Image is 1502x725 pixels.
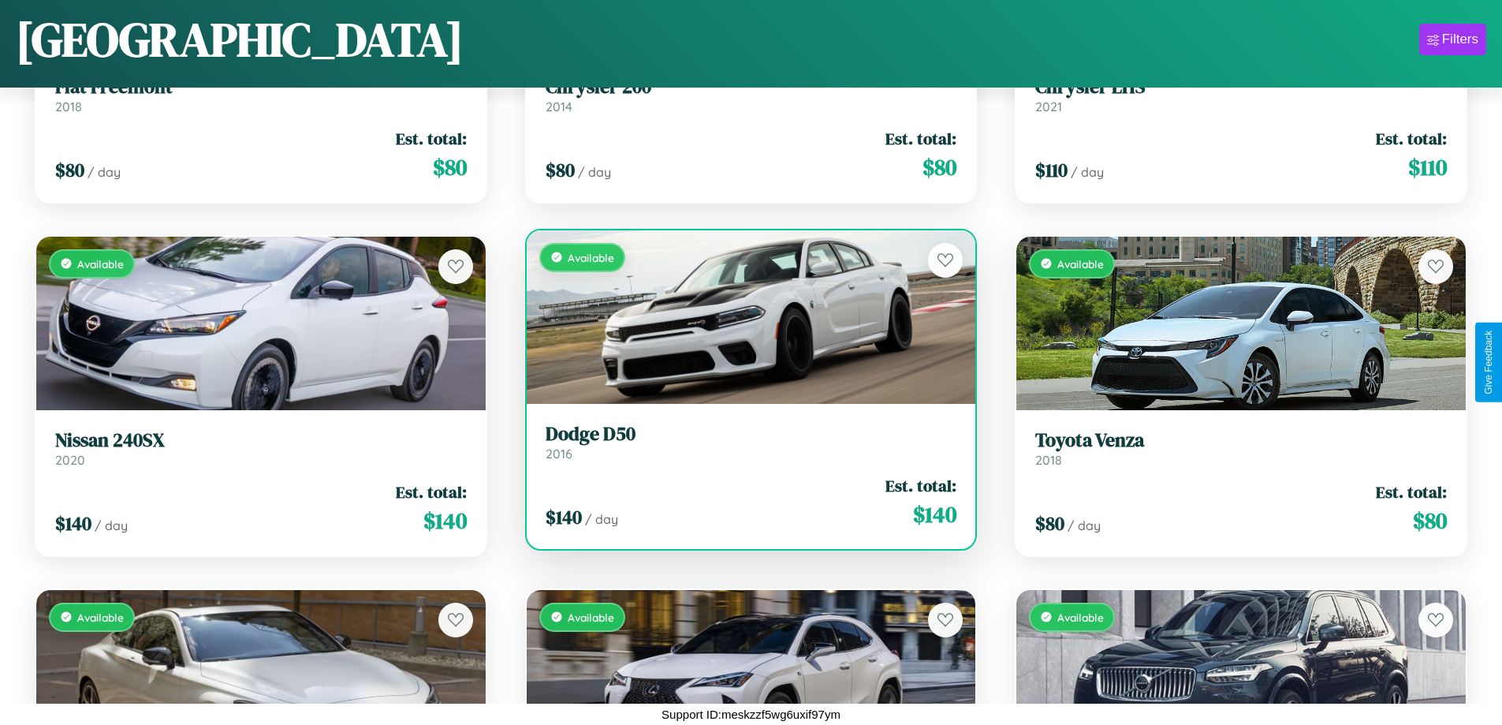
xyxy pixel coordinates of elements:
span: $ 110 [1035,157,1068,183]
h1: [GEOGRAPHIC_DATA] [16,7,464,72]
span: $ 80 [1413,505,1447,536]
span: 2014 [546,99,572,114]
div: Give Feedback [1483,331,1494,394]
span: $ 140 [546,504,582,530]
button: Filters [1419,24,1486,55]
a: Toyota Venza2018 [1035,429,1447,468]
span: Available [568,251,614,264]
span: Available [1057,611,1104,624]
span: $ 140 [913,499,956,530]
h3: Nissan 240SX [55,429,467,452]
h3: Dodge D50 [546,423,957,446]
span: 2021 [1035,99,1062,114]
span: 2016 [546,446,572,462]
span: $ 140 [55,510,91,536]
div: Filters [1442,32,1478,47]
span: Est. total: [396,480,467,503]
span: Est. total: [396,127,467,150]
h3: Chrysler LHS [1035,76,1447,99]
p: Support ID: meskzzf5wg6uxif97ym [662,704,840,725]
span: Available [568,611,614,624]
span: Est. total: [1376,480,1447,503]
span: / day [1071,164,1104,180]
span: / day [585,511,618,527]
a: Fiat Freemont2018 [55,76,467,114]
span: $ 140 [423,505,467,536]
span: Est. total: [1376,127,1447,150]
span: / day [88,164,121,180]
span: 2018 [1035,452,1062,468]
span: $ 80 [1035,510,1064,536]
span: $ 80 [55,157,84,183]
span: 2018 [55,99,82,114]
span: Available [1057,257,1104,271]
span: Est. total: [885,127,956,150]
a: Nissan 240SX2020 [55,429,467,468]
span: $ 80 [546,157,575,183]
span: $ 80 [433,151,467,183]
h3: Chrysler 200 [546,76,957,99]
span: $ 80 [922,151,956,183]
a: Dodge D502016 [546,423,957,462]
span: 2020 [55,452,85,468]
span: / day [1068,518,1101,533]
h3: Toyota Venza [1035,429,1447,452]
span: $ 110 [1408,151,1447,183]
span: Est. total: [885,474,956,497]
a: Chrysler 2002014 [546,76,957,114]
a: Chrysler LHS2021 [1035,76,1447,114]
span: / day [95,518,128,533]
span: / day [578,164,611,180]
span: Available [77,611,124,624]
span: Available [77,257,124,271]
h3: Fiat Freemont [55,76,467,99]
